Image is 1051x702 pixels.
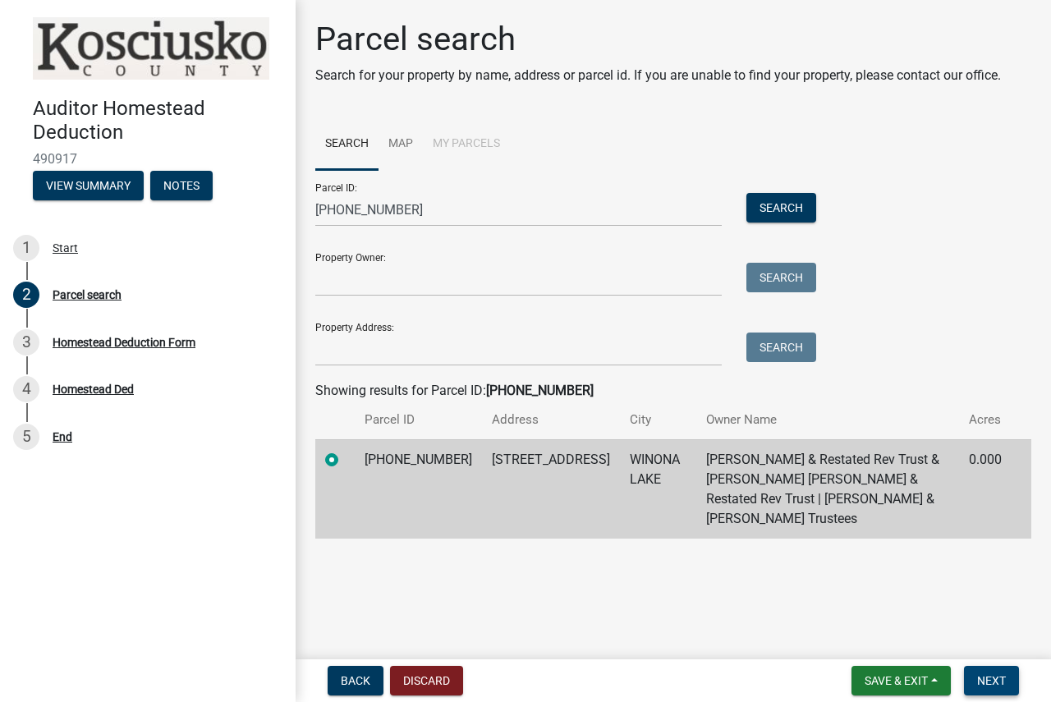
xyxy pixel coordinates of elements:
[13,376,39,402] div: 4
[959,439,1012,539] td: 0.000
[851,666,951,695] button: Save & Exit
[746,333,816,362] button: Search
[328,666,383,695] button: Back
[746,263,816,292] button: Search
[315,118,379,171] a: Search
[959,401,1012,439] th: Acres
[315,20,1001,59] h1: Parcel search
[696,439,959,539] td: [PERSON_NAME] & Restated Rev Trust & [PERSON_NAME] [PERSON_NAME] & Restated Rev Trust | [PERSON_N...
[620,401,696,439] th: City
[379,118,423,171] a: Map
[13,282,39,308] div: 2
[696,401,959,439] th: Owner Name
[355,439,482,539] td: [PHONE_NUMBER]
[865,674,928,687] span: Save & Exit
[53,337,195,348] div: Homestead Deduction Form
[355,401,482,439] th: Parcel ID
[150,171,213,200] button: Notes
[13,235,39,261] div: 1
[33,171,144,200] button: View Summary
[53,431,72,443] div: End
[977,674,1006,687] span: Next
[33,151,263,167] span: 490917
[13,329,39,356] div: 3
[482,439,620,539] td: [STREET_ADDRESS]
[13,424,39,450] div: 5
[964,666,1019,695] button: Next
[746,193,816,223] button: Search
[53,383,134,395] div: Homestead Ded
[33,17,269,80] img: Kosciusko County, Indiana
[53,242,78,254] div: Start
[33,180,144,193] wm-modal-confirm: Summary
[315,66,1001,85] p: Search for your property by name, address or parcel id. If you are unable to find your property, ...
[150,180,213,193] wm-modal-confirm: Notes
[390,666,463,695] button: Discard
[482,401,620,439] th: Address
[486,383,594,398] strong: [PHONE_NUMBER]
[341,674,370,687] span: Back
[620,439,696,539] td: WINONA LAKE
[53,289,122,301] div: Parcel search
[315,381,1031,401] div: Showing results for Parcel ID:
[33,97,282,145] h4: Auditor Homestead Deduction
